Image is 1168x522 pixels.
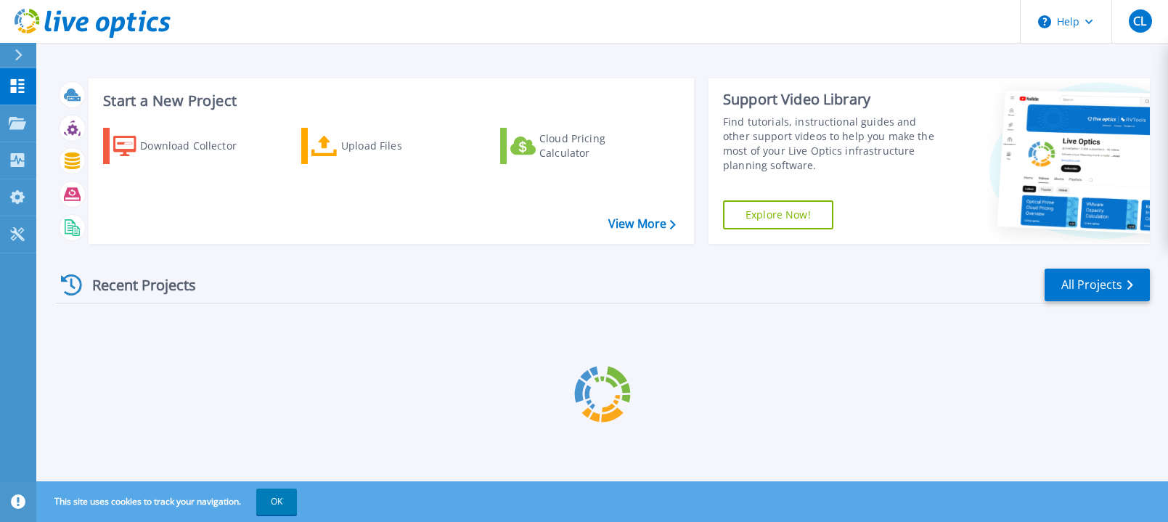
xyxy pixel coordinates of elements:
[723,90,945,109] div: Support Video Library
[608,217,676,231] a: View More
[103,128,265,164] a: Download Collector
[500,128,662,164] a: Cloud Pricing Calculator
[723,115,945,173] div: Find tutorials, instructional guides and other support videos to help you make the most of your L...
[539,131,656,160] div: Cloud Pricing Calculator
[341,131,457,160] div: Upload Files
[301,128,463,164] a: Upload Files
[140,131,256,160] div: Download Collector
[256,489,297,515] button: OK
[56,267,216,303] div: Recent Projects
[103,93,675,109] h3: Start a New Project
[1045,269,1150,301] a: All Projects
[1133,15,1146,27] span: CL
[723,200,833,229] a: Explore Now!
[40,489,297,515] span: This site uses cookies to track your navigation.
